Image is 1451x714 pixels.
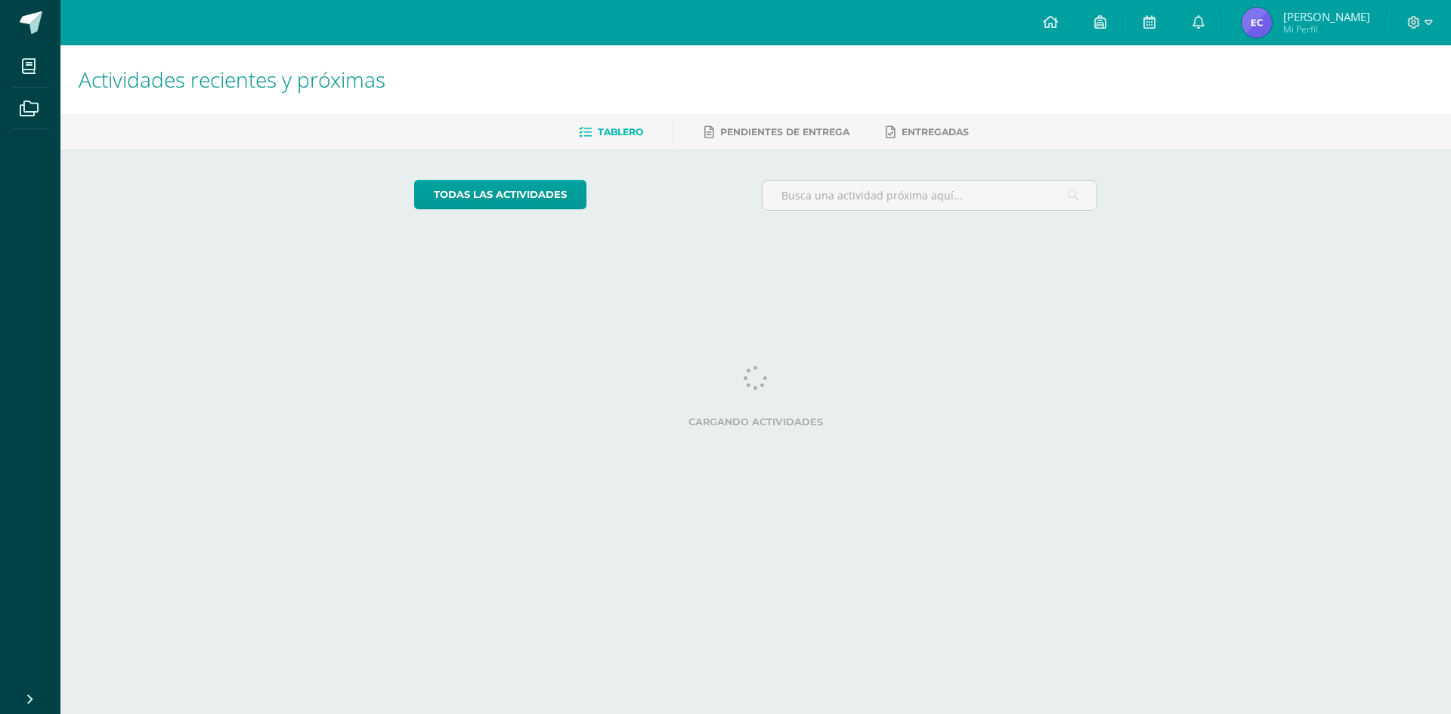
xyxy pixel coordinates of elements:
[720,126,849,138] span: Pendientes de entrega
[414,180,586,209] a: todas las Actividades
[902,126,969,138] span: Entregadas
[1283,9,1370,24] span: [PERSON_NAME]
[579,120,643,144] a: Tablero
[763,181,1097,210] input: Busca una actividad próxima aquí...
[886,120,969,144] a: Entregadas
[598,126,643,138] span: Tablero
[79,65,385,94] span: Actividades recientes y próximas
[414,416,1098,428] label: Cargando actividades
[704,120,849,144] a: Pendientes de entrega
[1283,23,1370,36] span: Mi Perfil
[1242,8,1272,38] img: 131da0fb8e6f9eaa9646e08db0c1e741.png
